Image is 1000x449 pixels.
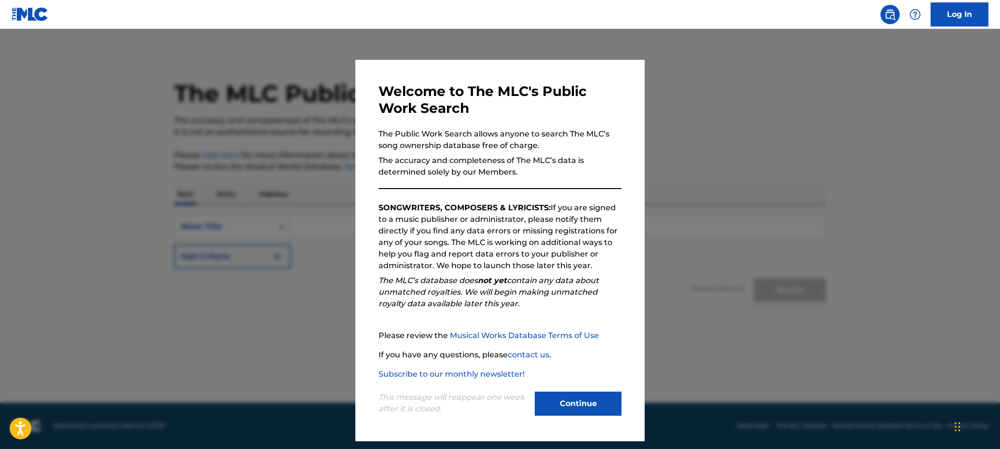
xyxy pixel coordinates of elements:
[378,330,622,341] p: Please review the
[378,83,622,117] h3: Welcome to The MLC's Public Work Search
[378,392,529,415] p: This message will reappear one week after it is closed.
[880,5,900,24] a: Public Search
[378,203,551,212] strong: SONGWRITERS, COMPOSERS & LYRICISTS:
[12,7,49,21] img: MLC Logo
[378,349,622,361] p: If you have any questions, please .
[478,276,507,285] strong: not yet
[378,276,599,308] em: The MLC’s database does contain any data about unmatched royalties. We will begin making unmatche...
[905,5,925,24] div: Help
[508,350,549,359] a: contact us
[378,155,622,178] p: The accuracy and completeness of The MLC’s data is determined solely by our Members.
[535,392,622,416] button: Continue
[952,403,1000,449] iframe: Chat Widget
[909,9,921,20] img: help
[931,2,988,27] a: Log In
[450,331,599,340] a: Musical Works Database Terms of Use
[378,128,622,151] p: The Public Work Search allows anyone to search The MLC’s song ownership database free of charge.
[884,9,896,20] img: search
[955,412,960,441] div: Drag
[378,369,525,379] a: Subscribe to our monthly newsletter!
[378,202,622,272] p: If you are signed to a music publisher or administrator, please notify them directly if you find ...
